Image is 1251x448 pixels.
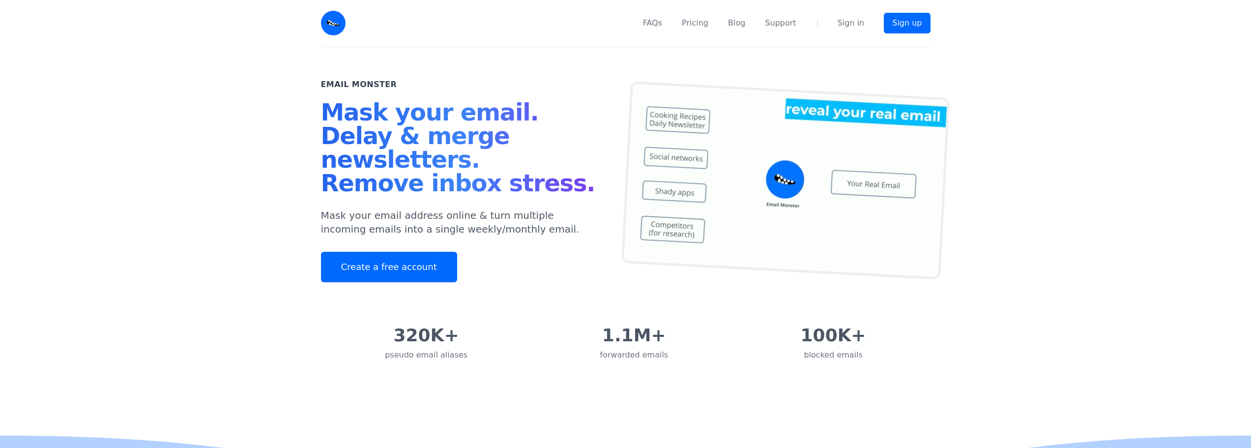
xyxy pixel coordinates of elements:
[838,17,865,29] a: Sign in
[801,326,866,345] div: 100K+
[643,17,662,29] a: FAQs
[321,79,397,90] h2: Email Monster
[321,209,602,236] p: Mask your email address online & turn multiple incoming emails into a single weekly/monthly email.
[682,17,708,29] a: Pricing
[728,17,745,29] a: Blog
[321,100,602,199] h1: Mask your email. Delay & merge newsletters. Remove inbox stress.
[385,326,467,345] div: 320K+
[765,17,796,29] a: Support
[801,349,866,361] div: blocked emails
[600,349,668,361] div: forwarded emails
[321,252,457,282] a: Create a free account
[385,349,467,361] div: pseudo email aliases
[600,326,668,345] div: 1.1M+
[621,81,949,280] img: temp mail, free temporary mail, Temporary Email
[321,11,346,35] img: Email Monster
[884,13,930,33] a: Sign up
